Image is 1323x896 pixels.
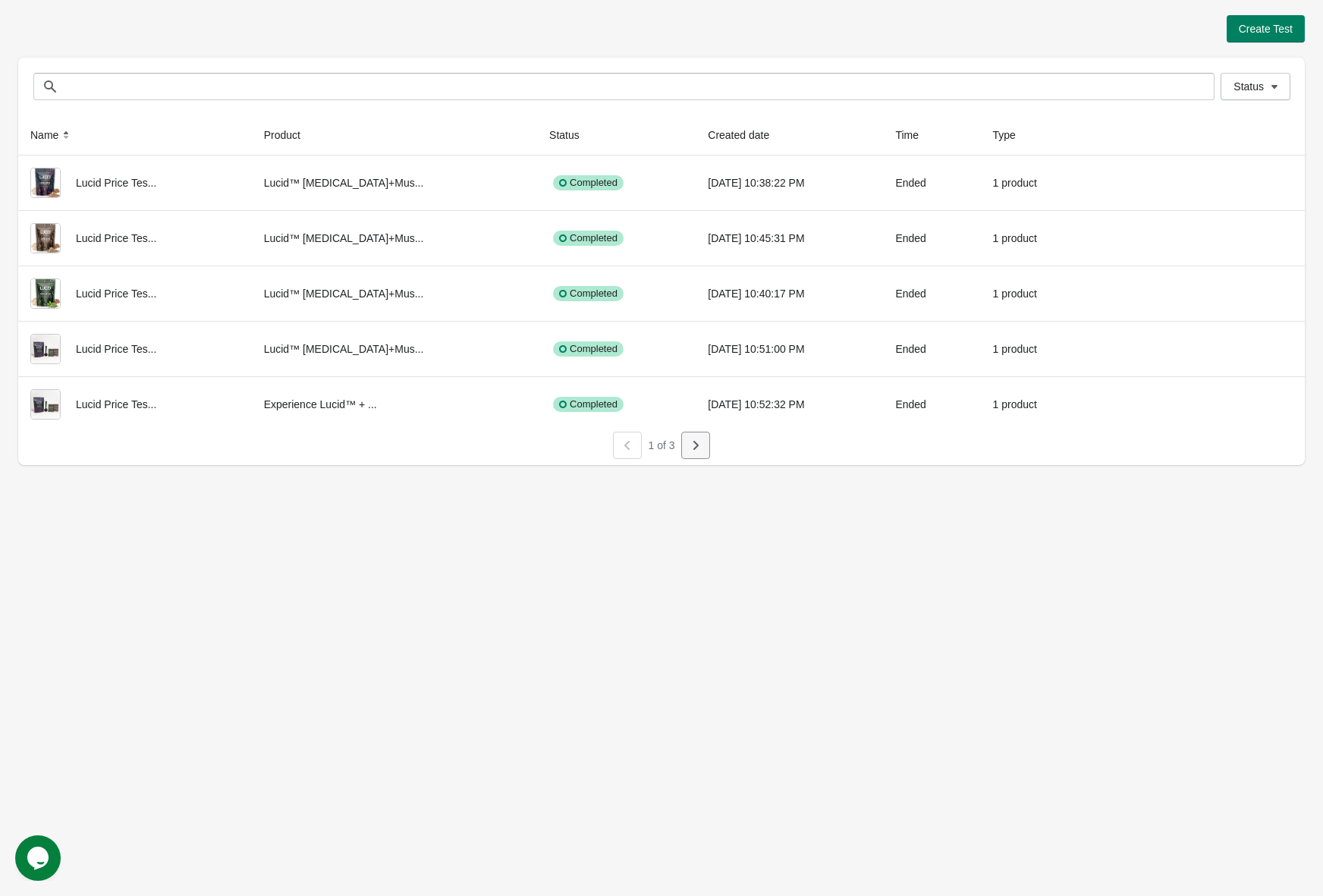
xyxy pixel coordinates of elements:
[24,121,80,149] button: Name
[1227,15,1305,42] button: Create Test
[895,223,968,253] div: Ended
[1233,80,1264,93] span: Status
[702,121,790,149] button: Created date
[993,334,1075,364] div: 1 product
[264,168,525,198] div: Lucid™ [MEDICAL_DATA]+Mus...
[708,389,871,420] div: [DATE] 10:52:32 PM
[987,121,1037,149] button: Type
[708,278,871,309] div: [DATE] 10:40:17 PM
[258,121,322,149] button: Product
[648,439,674,451] span: 1 of 3
[889,121,940,149] button: Time
[264,223,525,253] div: Lucid™ [MEDICAL_DATA]+Mus...
[264,334,525,364] div: Lucid™ [MEDICAL_DATA]+Mus...
[993,278,1075,309] div: 1 product
[1239,23,1293,35] span: Create Test
[895,278,968,309] div: Ended
[993,223,1075,253] div: 1 product
[708,223,871,253] div: [DATE] 10:45:31 PM
[76,232,156,244] span: Lucid Price Tes...
[76,288,156,300] span: Lucid Price Tes...
[993,389,1075,420] div: 1 product
[264,389,525,420] div: Experience Lucid™ + ...
[76,398,156,410] span: Lucid Price Tes...
[264,278,525,309] div: Lucid™ [MEDICAL_DATA]+Mus...
[553,397,624,412] div: Completed
[76,177,156,189] span: Lucid Price Tes...
[993,168,1075,198] div: 1 product
[1221,73,1290,100] button: Status
[708,334,871,364] div: [DATE] 10:51:00 PM
[895,389,968,420] div: Ended
[553,341,624,357] div: Completed
[15,835,64,881] iframe: chat widget
[708,168,871,198] div: [DATE] 10:38:22 PM
[553,286,624,301] div: Completed
[553,175,624,190] div: Completed
[543,121,601,149] button: Status
[76,343,156,355] span: Lucid Price Tes...
[895,334,968,364] div: Ended
[553,231,624,246] div: Completed
[895,168,968,198] div: Ended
